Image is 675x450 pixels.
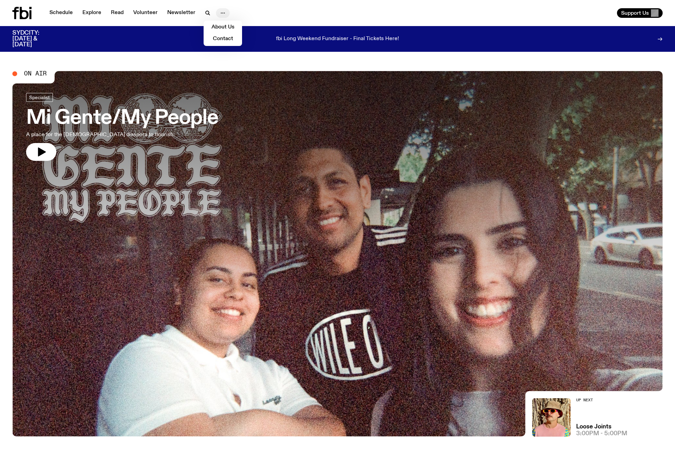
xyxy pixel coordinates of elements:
p: A place for the [DEMOGRAPHIC_DATA] diaspora to flourish. [26,131,202,139]
a: Specialist [26,93,53,102]
span: On Air [24,71,47,77]
h2: Up Next [576,398,627,402]
a: Contact [206,34,240,44]
a: Newsletter [163,8,199,18]
a: Volunteer [129,8,162,18]
a: Explore [78,8,105,18]
a: About Us [206,23,240,32]
span: 3:00pm - 5:00pm [576,431,627,437]
a: Mi Gente/My PeopleA place for the [DEMOGRAPHIC_DATA] diaspora to flourish. [26,93,218,161]
a: Read [107,8,128,18]
a: Schedule [45,8,77,18]
button: Support Us [617,8,663,18]
h3: Mi Gente/My People [26,109,218,128]
span: Support Us [621,10,649,16]
p: fbi Long Weekend Fundraiser - Final Tickets Here! [276,36,399,42]
img: Tyson stands in front of a paperbark tree wearing orange sunglasses, a suede bucket hat and a pin... [532,398,571,437]
span: Specialist [29,95,50,100]
a: Loose Joints [576,424,611,430]
h3: SYDCITY: [DATE] & [DATE] [12,30,56,48]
